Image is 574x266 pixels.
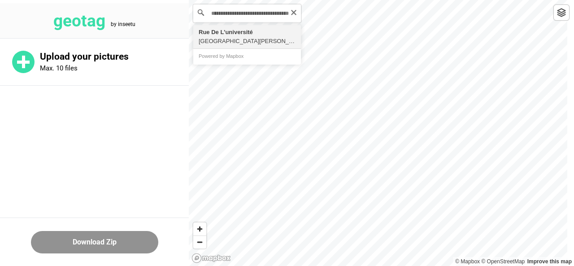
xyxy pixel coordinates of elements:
[193,4,301,22] input: Search
[481,258,525,265] a: OpenStreetMap
[199,37,296,46] div: [GEOGRAPHIC_DATA][PERSON_NAME], [GEOGRAPHIC_DATA] J3Y 5P9, [GEOGRAPHIC_DATA]
[193,235,206,249] button: Zoom out
[191,253,231,263] a: Mapbox logo
[557,8,566,17] img: toggleLayer
[193,222,206,235] button: Zoom in
[455,258,480,265] a: Mapbox
[31,231,158,253] button: Download Zip
[111,21,135,27] tspan: by inseetu
[290,8,297,16] button: Clear
[199,28,296,37] div: Rue De L'université
[193,236,206,249] span: Zoom out
[40,64,78,72] p: Max. 10 files
[53,11,105,31] tspan: geotag
[40,51,189,62] p: Upload your pictures
[199,53,244,59] a: Powered by Mapbox
[527,258,572,265] a: Map feedback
